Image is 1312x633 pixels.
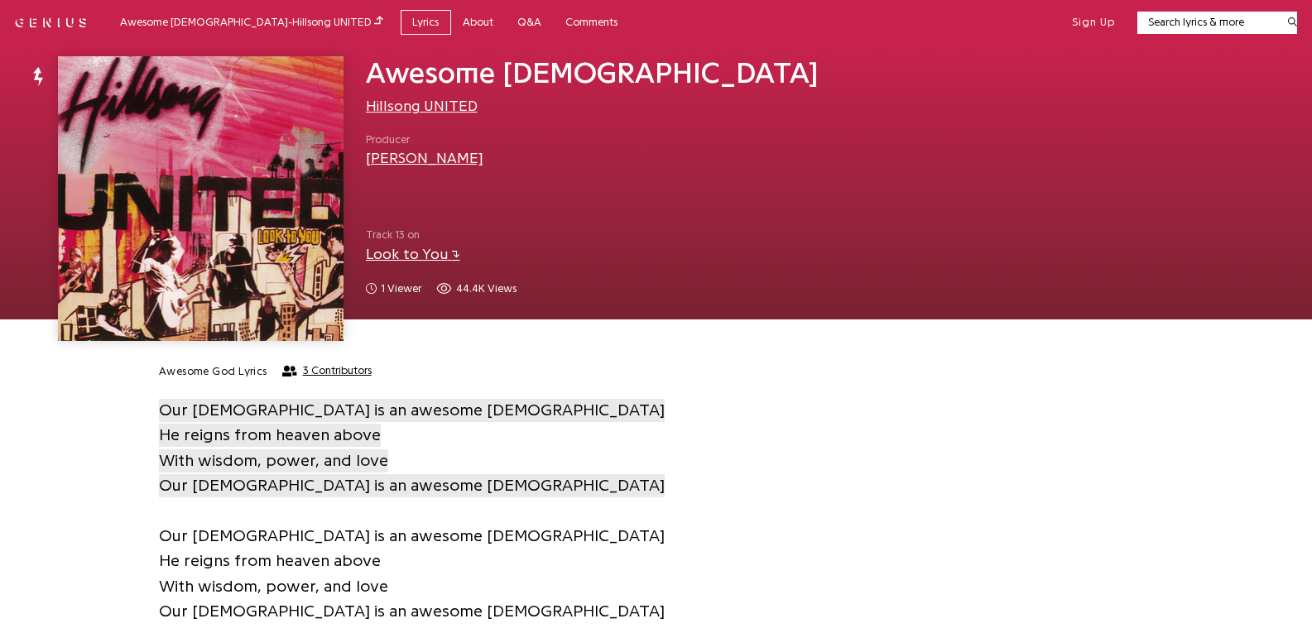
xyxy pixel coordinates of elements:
div: Awesome [DEMOGRAPHIC_DATA] - Hillsong UNITED [120,13,383,31]
span: Producer [366,132,483,148]
span: 3 Contributors [303,364,372,377]
h2: Awesome God Lyrics [159,364,267,379]
a: Comments [554,10,630,36]
span: 44,417 views [436,281,517,297]
a: Our [DEMOGRAPHIC_DATA] is an awesome [DEMOGRAPHIC_DATA]He reigns from heaven aboveWith wisdom, po... [159,397,665,498]
a: Look to You [366,247,460,261]
input: Search lyrics & more [1137,14,1277,31]
span: 44.4K views [456,281,517,297]
span: Track 13 on [366,227,883,243]
a: About [451,10,506,36]
button: Sign Up [1072,15,1115,30]
a: Lyrics [401,10,451,36]
a: Hillsong UNITED [366,98,478,113]
a: Q&A [506,10,554,36]
span: Our [DEMOGRAPHIC_DATA] is an awesome [DEMOGRAPHIC_DATA] He reigns from heaven above With wisdom, ... [159,399,665,497]
button: 3 Contributors [282,364,372,377]
span: 1 viewer [381,281,421,297]
span: Awesome [DEMOGRAPHIC_DATA] [366,58,819,88]
a: [PERSON_NAME] [366,151,483,165]
span: 1 viewer [366,281,421,297]
img: Cover art for Awesome God by Hillsong UNITED [58,56,343,341]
